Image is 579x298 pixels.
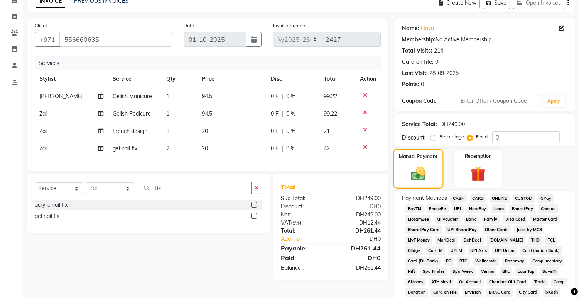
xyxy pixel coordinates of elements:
th: Qty [162,70,197,88]
span: | [282,92,283,100]
span: BharatPay Card [405,225,442,234]
div: Total Visits: [402,47,432,55]
span: Zai [39,145,47,152]
button: Apply [543,95,565,107]
span: Other Cards [483,225,511,234]
span: 1 [166,128,169,135]
span: 99.22 [324,93,337,100]
div: DH0 [331,253,387,262]
span: Bank [464,215,479,224]
span: SaveIN [540,267,559,276]
span: CASH [450,194,467,203]
div: DH261.44 [331,264,387,272]
div: DH12.44 [331,219,387,227]
span: 20 [202,145,208,152]
div: DH249.00 [331,194,387,203]
span: Donation [405,288,428,297]
span: PayTM [405,204,424,213]
label: Redemption [465,153,491,160]
th: Action [355,70,381,88]
div: DH249.00 [440,120,465,128]
span: GMoney [405,278,426,286]
label: Date [184,22,194,29]
img: _gift.svg [466,164,490,183]
span: 5% [292,220,300,226]
span: 0 % [286,92,295,100]
span: 1 [166,93,169,100]
div: 0 [421,80,424,89]
span: 1 [166,110,169,117]
span: VAT [281,219,291,226]
th: Price [197,70,266,88]
span: gel nail fix [113,145,138,152]
span: 0 % [286,110,295,118]
span: Payment Methods [402,194,447,202]
span: 20 [202,128,208,135]
span: MyT Money [405,236,432,245]
span: Razorpay [502,257,527,266]
span: Card (DL Bank) [405,257,441,266]
span: UPI M [448,246,465,255]
label: Invoice Number [273,22,307,29]
span: Zai [39,128,47,135]
span: 94.5 [202,110,212,117]
span: 0 % [286,145,295,153]
button: +971 [35,32,60,47]
div: DH261.44 [331,244,387,253]
span: Master Card [530,215,560,224]
span: Envision [463,288,483,297]
span: Wellnessta [473,257,500,266]
span: UPI Axis [468,246,490,255]
div: Name: [402,24,419,32]
input: Search by Name/Mobile/Email/Code [59,32,172,47]
span: BFL [500,267,512,276]
div: 0 [435,58,438,66]
span: CUSTOM [513,194,535,203]
label: Fixed [476,133,488,140]
span: French design [113,128,148,135]
div: DH0 [340,235,387,243]
div: Coupon Code [402,97,457,105]
span: BharatPay [509,204,535,213]
span: ONLINE [490,194,510,203]
a: Add Tip [275,235,340,243]
div: Service Total: [402,120,437,128]
th: Service [108,70,162,88]
div: Points: [402,80,419,89]
div: Last Visit: [402,69,428,77]
span: 99.22 [324,110,337,117]
span: MariDeal [435,236,458,245]
span: | [282,145,283,153]
span: Spa Finder [420,267,447,276]
label: Percentage [439,133,464,140]
div: Total: [275,227,331,235]
div: Payable: [275,244,331,253]
div: Balance : [275,264,331,272]
div: Net: [275,211,331,219]
span: bKash [543,288,560,297]
div: Discount: [402,134,426,142]
span: CEdge [405,246,423,255]
span: 0 F [271,127,279,135]
span: UPI Union [492,246,517,255]
div: ( ) [275,219,331,227]
span: Card on File [431,288,459,297]
input: Search or Scan [140,182,252,194]
span: Trade [532,278,548,286]
div: Membership: [402,36,436,44]
div: Sub Total: [275,194,331,203]
div: gel nail fix [35,212,59,220]
div: Services [35,56,387,70]
span: GPay [538,194,554,203]
span: Venmo [479,267,497,276]
span: TCL [545,236,557,245]
span: Total [281,183,299,191]
span: Card M [426,246,445,255]
span: City Card [516,288,540,297]
span: | [282,127,283,135]
span: Complimentary [530,257,564,266]
span: Zai [39,110,47,117]
div: DH261.44 [331,227,387,235]
span: Juice by MCB [514,225,545,234]
span: [DOMAIN_NAME] [487,236,526,245]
